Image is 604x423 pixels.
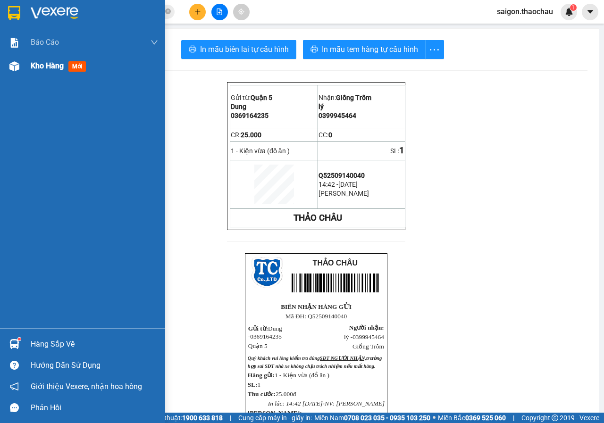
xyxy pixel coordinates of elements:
[586,8,595,16] span: caret-down
[15,48,38,57] span: 25.000
[322,43,418,55] span: In mẫu tem hàng tự cấu hình
[165,8,171,14] span: close-circle
[250,333,282,340] span: 0369164235
[489,6,561,17] span: saigon.thaochau
[18,338,21,340] sup: 1
[336,94,371,101] span: Giồng Trôm
[513,413,514,423] span: |
[8,6,20,20] img: logo-vxr
[9,38,19,48] img: solution-icon
[165,8,171,17] span: close-circle
[238,8,244,15] span: aim
[285,313,347,320] span: Mã ĐH: Q52509140040
[248,325,282,340] span: Dung -
[31,61,64,70] span: Kho hàng
[465,414,506,422] strong: 0369 525 060
[73,20,79,29] span: lý
[251,94,272,101] span: Quận 5
[294,213,342,223] strong: THẢO CHÂU
[31,381,142,392] span: Giới thiệu Vexere, nhận hoa hồng
[302,400,323,407] span: [DATE]
[338,181,358,188] span: [DATE]
[248,342,268,349] span: Quận 5
[200,43,289,55] span: In mẫu biên lai tự cấu hình
[352,333,384,340] span: 0399945464
[233,4,250,20] button: aim
[252,257,283,288] img: logo
[248,356,382,369] span: Quý khách vui lòng kiểm tra đúng trường hợp sai SĐT nhà xe không chịu trách nhiệm nếu...
[9,339,19,349] img: warehouse-icon
[230,128,318,142] td: CR:
[231,112,268,119] span: 0369164235
[582,4,598,20] button: caret-down
[313,259,358,267] span: THẢO CHÂU
[31,36,59,48] span: Báo cáo
[31,358,158,373] div: Hướng dẫn sử dụng
[93,10,133,19] span: Giồng Trôm
[248,325,268,332] span: Gửi từ:
[10,403,19,412] span: message
[124,66,135,75] span: SL:
[72,46,141,58] td: CC:
[182,414,223,422] strong: 1900 633 818
[4,20,21,29] span: Dung
[319,190,369,197] span: [PERSON_NAME]
[31,401,158,415] div: Phản hồi
[84,48,89,57] span: 0
[189,4,206,20] button: plus
[10,382,19,391] span: notification
[241,131,261,139] span: 25.000
[552,415,558,421] span: copyright
[426,44,444,56] span: more
[328,131,332,139] span: 0
[344,333,384,340] span: lý -
[390,147,399,155] span: SL:
[248,372,275,379] strong: Hàng gửi:
[258,381,261,388] span: 1
[230,413,231,423] span: |
[268,400,301,407] span: In lúc: 14:42
[248,381,258,388] span: SL:
[319,112,356,119] span: 0399945464
[319,181,338,188] span: 14:42 -
[135,65,140,75] span: 1
[319,94,404,101] p: Nhận:
[344,414,430,422] strong: 0708 023 035 - 0935 103 250
[231,147,290,155] span: 1 - Kiện vừa (đồ ăn )
[4,10,72,19] p: Gửi từ:
[349,324,384,331] span: Người nhận:
[31,337,158,351] div: Hàng sắp về
[3,46,73,58] td: CR:
[433,416,436,420] span: ⚪️
[275,372,329,379] span: 1 - Kiện vừa (đồ ăn )
[310,45,318,54] span: printer
[231,94,317,101] p: Gửi từ:
[352,343,384,350] span: Giồng Trôm
[238,413,312,423] span: Cung cấp máy in - giấy in:
[4,61,67,79] span: 1 - Kiện vừa (đồ ăn )
[248,390,276,398] span: Thu cước:
[248,409,302,416] strong: [PERSON_NAME]:
[571,4,575,11] span: 1
[231,103,246,110] span: Dung
[10,361,19,370] span: question-circle
[9,61,19,71] img: warehouse-icon
[276,390,296,398] span: 25.000đ
[281,303,352,310] strong: BIÊN NHẬN HÀNG GỬI
[323,400,325,407] span: -
[319,103,324,110] span: lý
[399,145,404,156] span: 1
[136,413,223,423] span: Hỗ trợ kỹ thuật:
[314,413,430,423] span: Miền Nam
[181,40,296,59] button: printerIn mẫu biên lai tự cấu hình
[68,61,86,72] span: mới
[565,8,573,16] img: icon-new-feature
[26,10,51,19] span: Quận 5
[318,128,405,142] td: CC:
[319,172,365,179] span: Q52509140040
[4,31,46,40] span: 0369164235
[211,4,228,20] button: file-add
[438,413,506,423] span: Miền Bắc
[73,31,116,40] span: 0399945464
[425,40,444,59] button: more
